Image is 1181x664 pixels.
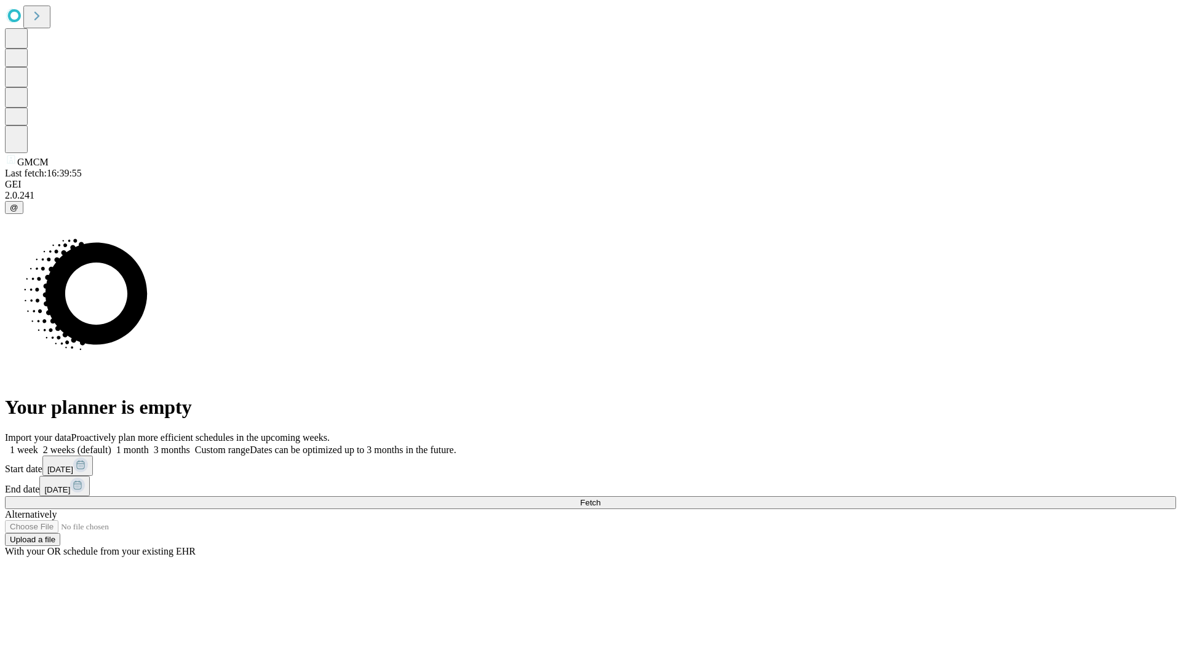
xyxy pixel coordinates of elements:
[5,168,82,178] span: Last fetch: 16:39:55
[5,179,1176,190] div: GEI
[10,445,38,455] span: 1 week
[5,533,60,546] button: Upload a file
[10,203,18,212] span: @
[5,396,1176,419] h1: Your planner is empty
[5,201,23,214] button: @
[42,456,93,476] button: [DATE]
[47,465,73,474] span: [DATE]
[5,190,1176,201] div: 2.0.241
[116,445,149,455] span: 1 month
[580,498,600,507] span: Fetch
[5,432,71,443] span: Import your data
[5,476,1176,496] div: End date
[39,476,90,496] button: [DATE]
[5,509,57,520] span: Alternatively
[195,445,250,455] span: Custom range
[5,546,196,556] span: With your OR schedule from your existing EHR
[17,157,49,167] span: GMCM
[71,432,330,443] span: Proactively plan more efficient schedules in the upcoming weeks.
[43,445,111,455] span: 2 weeks (default)
[5,456,1176,476] div: Start date
[44,485,70,494] span: [DATE]
[250,445,456,455] span: Dates can be optimized up to 3 months in the future.
[154,445,190,455] span: 3 months
[5,496,1176,509] button: Fetch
